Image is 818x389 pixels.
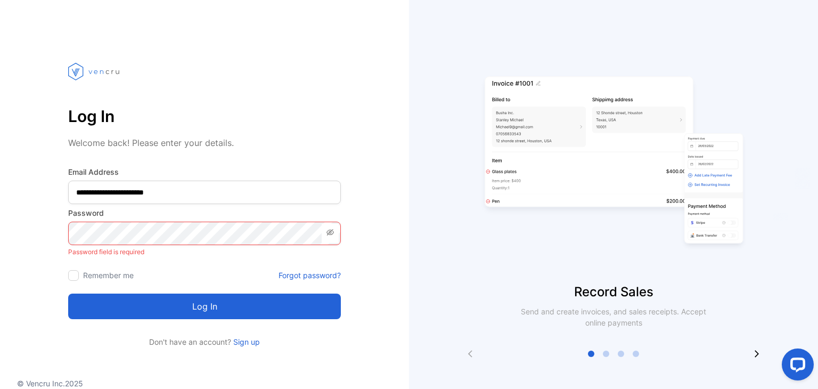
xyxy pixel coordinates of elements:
iframe: LiveChat chat widget [773,344,818,389]
p: Don't have an account? [68,336,341,347]
p: Record Sales [409,282,818,302]
p: Log In [68,103,341,129]
label: Email Address [68,166,341,177]
a: Forgot password? [279,270,341,281]
p: Welcome back! Please enter your details. [68,136,341,149]
button: Log in [68,294,341,319]
img: vencru logo [68,43,121,100]
a: Sign up [231,337,260,346]
p: Send and create invoices, and sales receipts. Accept online payments [511,306,716,328]
label: Remember me [83,271,134,280]
img: slider image [480,43,747,282]
p: Password field is required [68,245,341,259]
label: Password [68,207,341,218]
